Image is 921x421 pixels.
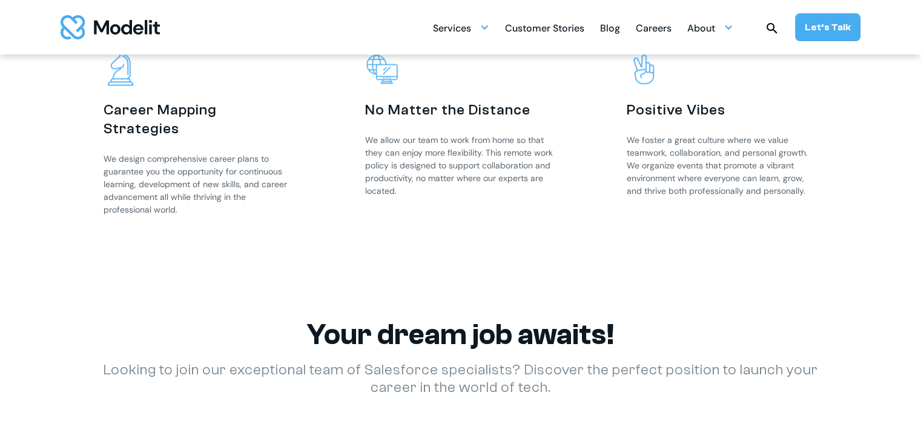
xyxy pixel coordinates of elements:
div: Let’s Talk [805,21,851,34]
h2: Your dream job awaits! [85,317,836,352]
a: Customer Stories [505,16,584,39]
a: Blog [600,16,620,39]
div: Customer Stories [505,18,584,41]
div: About [687,16,733,39]
p: We design comprehensive career plans to guarantee you the opportunity for continuous learning, de... [104,153,295,216]
div: Services [433,18,471,41]
p: We allow our team to work from home so that they can enjoy more flexibility. This remote work pol... [365,134,556,197]
p: Looking to join our exceptional team of Salesforce specialists? Discover the perfect position to ... [85,362,836,397]
div: Careers [636,18,672,41]
div: Blog [600,18,620,41]
a: Careers [636,16,672,39]
a: Let’s Talk [795,13,860,41]
img: modelit logo [61,15,160,39]
p: We foster a great culture where we value teamwork, collaboration, and personal growth. We organiz... [627,134,818,197]
h3: Positive Vibes [627,101,818,119]
a: home [61,15,160,39]
h3: No Matter the Distance [365,101,556,119]
div: About [687,18,715,41]
div: Services [433,16,489,39]
h3: Career Mapping Strategies [104,101,295,138]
